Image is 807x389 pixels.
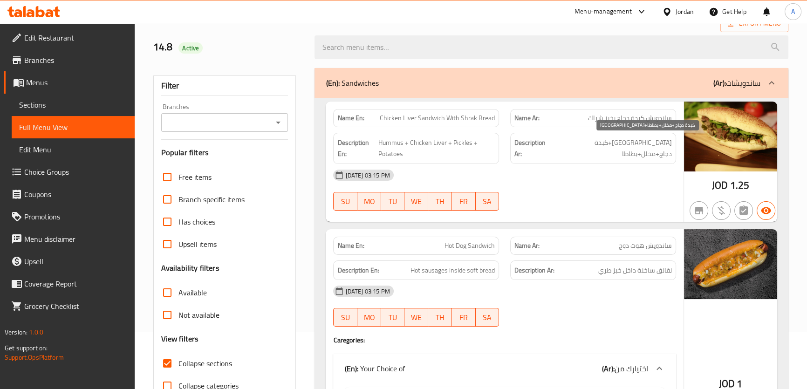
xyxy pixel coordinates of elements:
span: Collapse sections [178,358,232,369]
img: %D8%B3%D8%A7%D9%86%D8%AF%D9%88%D9%8A%D8%B4_%D9%87%D9%88%D8%AA_%D8%AF%D9%88%D8%BA63890795985044729... [684,229,777,299]
button: SU [333,192,357,211]
button: TH [428,308,452,327]
button: FR [452,308,476,327]
a: Coupons [4,183,135,205]
b: (Ar): [713,76,726,90]
span: Export Menu [728,18,781,29]
span: [DATE] 03:15 PM [342,171,393,180]
a: Choice Groups [4,161,135,183]
h2: 14.8 [153,40,304,54]
span: 1.25 [730,176,749,194]
button: MO [357,192,381,211]
span: ساندويش كبدة دجاج بخبز شراك [588,113,672,123]
h3: Popular filters [161,147,288,158]
a: Branches [4,49,135,71]
strong: Name Ar: [514,241,540,251]
button: Available [757,201,775,220]
span: Choice Groups [24,166,127,177]
button: Open [272,116,285,129]
span: Edit Restaurant [24,32,127,43]
input: search [315,35,788,59]
p: ساندويشات [713,77,760,89]
span: Menu disclaimer [24,233,127,245]
strong: Description Ar: [514,137,551,160]
span: Upsell [24,256,127,267]
h4: Caregories: [333,335,676,345]
h3: Availability filters [161,263,219,273]
span: SU [337,311,354,324]
span: نقانق ساخنة داخل خبز طري [598,265,672,276]
button: SU [333,308,357,327]
span: Chicken Liver Sandwich With Shrak Bread [380,113,495,123]
span: Get support on: [5,342,48,354]
button: TH [428,192,452,211]
span: Branches [24,55,127,66]
div: Menu-management [574,6,632,17]
a: Promotions [4,205,135,228]
button: MO [357,308,381,327]
button: TU [381,308,405,327]
span: Full Menu View [19,122,127,133]
span: [GEOGRAPHIC_DATA]+كبدة دجاج+مخلل+بطاطا [554,137,672,160]
span: SA [479,311,496,324]
a: Edit Menu [12,138,135,161]
strong: Name En: [337,241,364,251]
a: Menus [4,71,135,94]
strong: Description Ar: [514,265,554,276]
span: WE [408,311,424,324]
button: FR [452,192,476,211]
button: SA [476,192,499,211]
span: Hummus + Chicken Liver + Pickles + Potatoes [378,137,495,160]
span: Sections [19,99,127,110]
span: A [791,7,795,17]
span: Version: [5,326,27,338]
span: اختيارك من [615,362,648,375]
a: Edit Restaurant [4,27,135,49]
span: FR [456,195,472,208]
strong: Name En: [337,113,364,123]
span: TU [385,195,401,208]
a: Upsell [4,250,135,273]
p: Sandwiches [326,77,378,89]
h3: View filters [161,334,199,344]
span: Export Menu [720,15,788,32]
span: Coverage Report [24,278,127,289]
span: TU [385,311,401,324]
span: [DATE] 03:15 PM [342,287,393,296]
span: 1.0.0 [29,326,43,338]
span: Active [178,44,203,53]
button: SA [476,308,499,327]
a: Support.OpsPlatform [5,351,64,363]
div: (En): Your Choice of(Ar):اختيارك من [333,354,676,383]
span: Promotions [24,211,127,222]
a: Full Menu View [12,116,135,138]
b: (Ar): [602,362,615,375]
b: (En): [326,76,339,90]
p: Your Choice of [344,363,404,374]
span: TH [432,311,448,324]
span: SU [337,195,354,208]
span: Hot Dog Sandwich [445,241,495,251]
button: Not branch specific item [690,201,708,220]
a: Coverage Report [4,273,135,295]
button: WE [404,308,428,327]
span: ساندويش هوت دوج [619,241,672,251]
span: Has choices [178,216,215,227]
span: Available [178,287,207,298]
strong: Name Ar: [514,113,540,123]
span: Coupons [24,189,127,200]
span: Edit Menu [19,144,127,155]
span: Branch specific items [178,194,245,205]
div: Jordan [676,7,694,17]
span: Menus [26,77,127,88]
span: FR [456,311,472,324]
button: WE [404,192,428,211]
a: Menu disclaimer [4,228,135,250]
span: MO [361,195,377,208]
span: SA [479,195,496,208]
div: (En): Sandwiches(Ar):ساندويشات [315,68,788,98]
button: TU [381,192,405,211]
div: Active [178,42,203,54]
span: MO [361,311,377,324]
img: %D8%B3%D8%A7%D9%86%D8%AF%D9%88%D9%8A%D8%B4_%D9%83%D8%A8%D8%AF%D8%A9_%D8%AF%D8%AC%D8%A7%D8%AC_%D8%... [684,102,777,171]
